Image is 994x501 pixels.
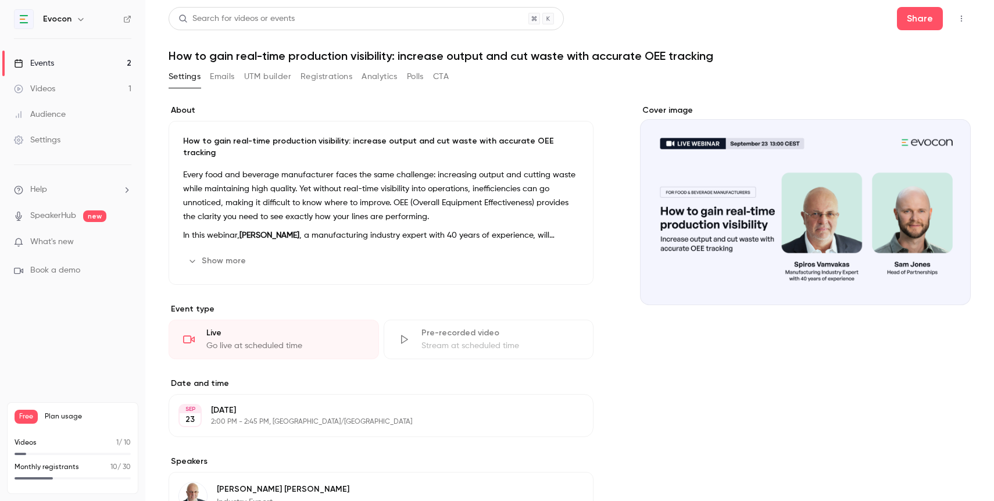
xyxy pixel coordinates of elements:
[169,303,593,315] p: Event type
[15,10,33,28] img: Evocon
[110,462,131,473] p: / 30
[640,105,971,116] label: Cover image
[384,320,594,359] div: Pre-recorded videoStream at scheduled time
[117,237,131,248] iframe: Noticeable Trigger
[15,462,79,473] p: Monthly registrants
[169,378,593,389] label: Date and time
[183,168,579,224] p: Every food and beverage manufacturer faces the same challenge: increasing output and cutting wast...
[217,484,518,495] p: [PERSON_NAME] [PERSON_NAME]
[169,67,201,86] button: Settings
[206,340,364,352] div: Go live at scheduled time
[362,67,398,86] button: Analytics
[183,228,579,242] p: In this webinar, , a manufacturing industry expert with 40 years of experience, will demystify OE...
[14,58,54,69] div: Events
[183,135,579,159] p: How to gain real-time production visibility: increase output and cut waste with accurate OEE trac...
[433,67,449,86] button: CTA
[301,67,352,86] button: Registrations
[43,13,71,25] h6: Evocon
[116,438,131,448] p: / 10
[14,83,55,95] div: Videos
[14,184,131,196] li: help-dropdown-opener
[30,184,47,196] span: Help
[244,67,291,86] button: UTM builder
[210,67,234,86] button: Emails
[116,439,119,446] span: 1
[180,405,201,413] div: SEP
[239,231,299,239] strong: [PERSON_NAME]
[183,252,253,270] button: Show more
[169,105,593,116] label: About
[83,210,106,222] span: new
[30,210,76,222] a: SpeakerHub
[14,134,60,146] div: Settings
[640,105,971,305] section: Cover image
[206,327,364,339] div: Live
[45,412,131,421] span: Plan usage
[110,464,117,471] span: 10
[15,410,38,424] span: Free
[30,264,80,277] span: Book a demo
[185,414,195,425] p: 23
[169,456,593,467] label: Speakers
[421,340,580,352] div: Stream at scheduled time
[897,7,943,30] button: Share
[421,327,580,339] div: Pre-recorded video
[407,67,424,86] button: Polls
[178,13,295,25] div: Search for videos or events
[211,405,532,416] p: [DATE]
[15,438,37,448] p: Videos
[14,109,66,120] div: Audience
[211,417,532,427] p: 2:00 PM - 2:45 PM, [GEOGRAPHIC_DATA]/[GEOGRAPHIC_DATA]
[169,49,971,63] h1: How to gain real-time production visibility: increase output and cut waste with accurate OEE trac...
[30,236,74,248] span: What's new
[169,320,379,359] div: LiveGo live at scheduled time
